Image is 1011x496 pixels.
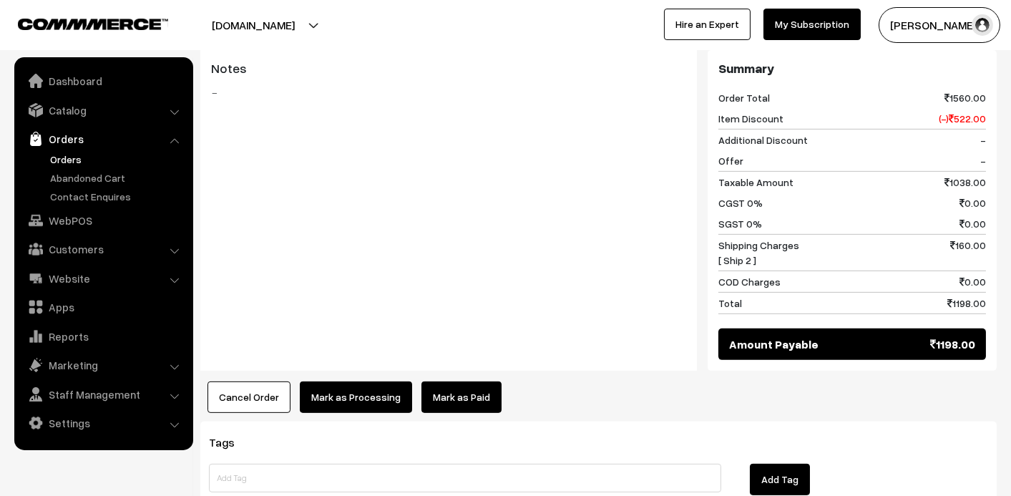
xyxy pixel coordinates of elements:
span: - [980,132,986,147]
a: Orders [47,152,188,167]
a: WebPOS [18,208,188,233]
span: CGST 0% [718,195,763,210]
span: SGST 0% [718,216,762,231]
a: Dashboard [18,68,188,94]
span: Tags [209,435,252,449]
a: Apps [18,294,188,320]
a: Catalog [18,97,188,123]
a: Reports [18,324,188,349]
span: 1198.00 [947,296,986,311]
button: Add Tag [750,464,810,495]
span: COD Charges [718,274,781,289]
h3: Summary [718,61,986,77]
button: Cancel Order [207,381,290,413]
a: Hire an Expert [664,9,751,40]
button: [PERSON_NAME]… [879,7,1000,43]
button: [DOMAIN_NAME] [162,7,345,43]
span: (-) 522.00 [939,111,986,126]
a: Orders [18,126,188,152]
span: Total [718,296,742,311]
span: 0.00 [959,195,986,210]
img: COMMMERCE [18,19,168,29]
a: Staff Management [18,381,188,407]
button: Mark as Processing [300,381,412,413]
img: user [972,14,993,36]
span: Item Discount [718,111,783,126]
a: COMMMERCE [18,14,143,31]
a: Customers [18,236,188,262]
a: Abandoned Cart [47,170,188,185]
span: 0.00 [959,216,986,231]
a: Mark as Paid [421,381,502,413]
a: Settings [18,410,188,436]
h3: Notes [211,61,686,77]
a: Website [18,266,188,291]
input: Add Tag [209,464,721,492]
span: 1038.00 [944,175,986,190]
span: 160.00 [950,238,986,268]
blockquote: - [211,84,686,101]
a: My Subscription [763,9,861,40]
span: Taxable Amount [718,175,793,190]
a: Contact Enquires [47,189,188,204]
span: Additional Discount [718,132,808,147]
a: Marketing [18,352,188,378]
span: - [980,153,986,168]
span: 1560.00 [944,90,986,105]
span: Shipping Charges [ Ship 2 ] [718,238,799,268]
span: Order Total [718,90,770,105]
span: Amount Payable [729,336,819,353]
span: 1198.00 [930,336,975,353]
span: 0.00 [959,274,986,289]
span: Offer [718,153,743,168]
